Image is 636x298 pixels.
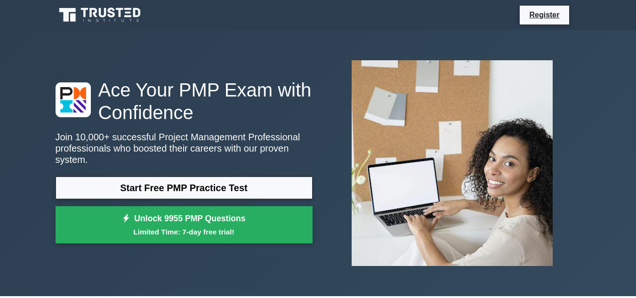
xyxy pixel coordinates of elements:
[523,9,565,21] a: Register
[56,131,313,165] p: Join 10,000+ successful Project Management Professional professionals who boosted their careers w...
[56,206,313,244] a: Unlock 9955 PMP QuestionsLimited Time: 7-day free trial!
[67,226,301,237] small: Limited Time: 7-day free trial!
[56,177,313,199] a: Start Free PMP Practice Test
[56,79,313,124] h1: Ace Your PMP Exam with Confidence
